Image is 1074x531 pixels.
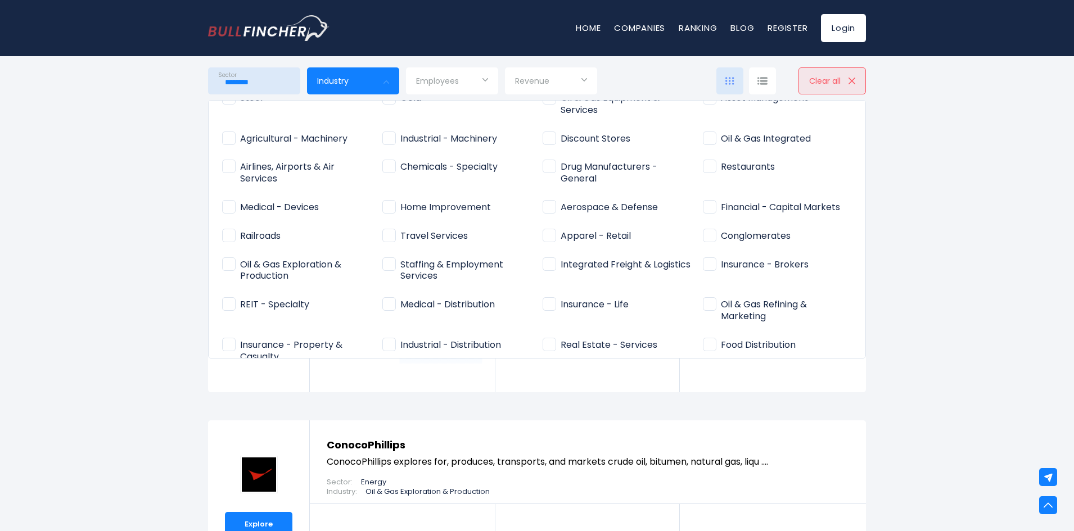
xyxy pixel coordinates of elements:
[543,161,692,185] span: Drug Manufacturers - General
[543,299,629,311] span: Insurance - Life
[703,93,808,105] span: Asset Management
[222,299,309,311] span: REIT - Specialty
[382,259,531,283] span: Staffing & Employment Services
[222,93,263,105] span: Steel
[703,259,809,271] span: Insurance - Brokers
[222,259,371,283] span: Oil & Gas Exploration & Production
[222,161,371,185] span: Airlines, Airports & Air Services
[222,133,348,145] span: Agricultural - Machinery
[679,22,717,34] a: Ranking
[543,133,630,145] span: Discount Stores
[543,230,631,242] span: Apparel - Retail
[382,299,495,311] span: Medical - Distribution
[515,76,549,86] span: Revenue
[730,22,754,34] a: Blog
[382,339,501,351] span: Industrial - Distribution
[768,22,807,34] a: Register
[703,161,775,173] span: Restaurants
[382,161,498,173] span: Chemicals - Specialty
[703,339,796,351] span: Food Distribution
[222,202,319,214] span: Medical - Devices
[416,76,459,86] span: Employees
[821,14,866,42] a: Login
[543,339,657,351] span: Real Estate - Services
[703,299,852,323] span: Oil & Gas Refining & Marketing
[382,93,421,105] span: Gold
[222,339,371,363] span: Insurance - Property & Casualty
[703,133,811,145] span: Oil & Gas Integrated
[382,133,497,145] span: Industrial - Machinery
[543,202,658,214] span: Aerospace & Defense
[703,230,791,242] span: Conglomerates
[382,230,468,242] span: Travel Services
[703,202,840,214] span: Financial - Capital Markets
[222,230,281,242] span: Railroads
[208,15,329,41] a: Go to homepage
[208,15,330,41] img: Bullfincher logo
[382,202,491,214] span: Home Improvement
[543,259,691,271] span: Integrated Freight & Logistics
[317,76,349,86] span: Industry
[543,93,692,116] span: Oil & Gas Equipment & Services
[576,22,601,34] a: Home
[614,22,665,34] a: Companies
